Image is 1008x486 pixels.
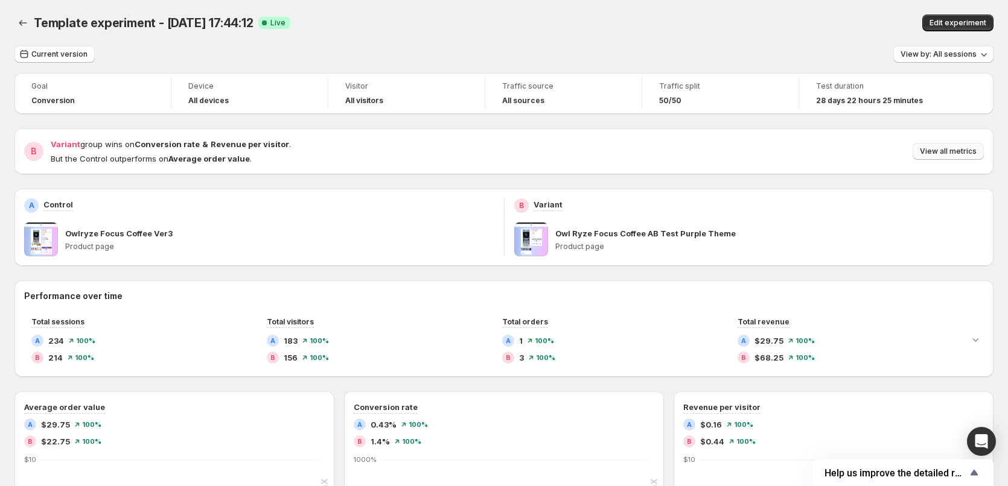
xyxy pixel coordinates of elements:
[24,401,105,413] h3: Average order value
[188,80,311,107] a: DeviceAll devices
[29,201,34,210] h2: A
[41,418,70,431] span: $29.75
[893,46,994,63] button: View by: All sessions
[31,81,154,91] span: Goal
[24,222,58,256] img: Owlryze Focus Coffee Ver3
[28,438,33,445] h2: B
[82,438,101,445] span: 100%
[51,154,252,163] span: But the Control outperforms on .
[357,421,362,428] h2: A
[901,49,977,59] span: View by: All sessions
[310,354,329,361] span: 100%
[534,198,563,210] p: Variant
[270,18,285,28] span: Live
[135,139,200,149] strong: Conversion rate
[14,46,95,63] button: Current version
[922,14,994,31] button: Edit experiment
[354,455,377,464] text: 1000%
[687,421,692,428] h2: A
[736,438,756,445] span: 100%
[24,455,36,464] text: $10
[796,337,815,344] span: 100%
[270,337,275,344] h2: A
[51,139,80,149] span: Variant
[65,227,173,239] p: Owlryze Focus Coffee Ver3
[28,421,33,428] h2: A
[51,139,291,149] span: group wins on .
[930,18,986,28] span: Edit experiment
[31,96,75,106] span: Conversion
[402,438,421,445] span: 100%
[502,80,625,107] a: Traffic sourceAll sources
[409,421,428,428] span: 100%
[967,427,996,456] div: Open Intercom Messenger
[82,421,101,428] span: 100%
[683,401,761,413] h3: Revenue per visitor
[535,337,554,344] span: 100%
[310,337,329,344] span: 100%
[683,455,695,464] text: $10
[519,335,523,347] span: 1
[31,145,37,157] h2: B
[35,337,40,344] h2: A
[345,80,468,107] a: VisitorAll visitors
[741,354,746,361] h2: B
[357,438,362,445] h2: B
[24,290,984,302] h2: Performance over time
[35,354,40,361] h2: B
[270,354,275,361] h2: B
[700,418,722,431] span: $0.16
[65,242,494,251] p: Product page
[514,222,548,256] img: Owl Ryze Focus Coffee AB Test Purple Theme
[659,81,782,91] span: Traffic split
[506,337,511,344] h2: A
[536,354,555,361] span: 100%
[211,139,289,149] strong: Revenue per visitor
[816,96,923,106] span: 28 days 22 hours 25 minutes
[816,80,939,107] a: Test duration28 days 22 hours 25 minutes
[754,335,783,347] span: $29.75
[741,337,746,344] h2: A
[284,352,298,364] span: 156
[41,435,70,447] span: $22.75
[31,80,154,107] a: GoalConversion
[519,352,524,364] span: 3
[354,401,418,413] h3: Conversion rate
[31,49,88,59] span: Current version
[188,81,311,91] span: Device
[202,139,208,149] strong: &
[76,337,95,344] span: 100%
[502,81,625,91] span: Traffic source
[31,317,85,326] span: Total sessions
[267,317,314,326] span: Total visitors
[502,96,544,106] h4: All sources
[967,331,984,348] button: Expand chart
[502,317,548,326] span: Total orders
[371,418,397,431] span: 0.43%
[659,80,782,107] a: Traffic split50/50
[555,227,736,239] p: Owl Ryze Focus Coffee AB Test Purple Theme
[796,354,815,361] span: 100%
[519,201,524,210] h2: B
[345,81,468,91] span: Visitor
[913,143,984,160] button: View all metrics
[284,335,298,347] span: 183
[345,96,383,106] h4: All visitors
[816,81,939,91] span: Test duration
[555,242,984,251] p: Product page
[188,96,229,106] h4: All devices
[14,14,31,31] button: Back
[700,435,724,447] span: $0.44
[754,352,783,364] span: $68.25
[738,317,789,326] span: Total revenue
[825,467,967,479] span: Help us improve the detailed report for A/B campaigns
[825,465,981,480] button: Show survey - Help us improve the detailed report for A/B campaigns
[659,96,681,106] span: 50/50
[168,154,250,163] strong: Average order value
[687,438,692,445] h2: B
[506,354,511,361] h2: B
[371,435,390,447] span: 1.4%
[920,147,977,156] span: View all metrics
[48,335,64,347] span: 234
[734,421,753,428] span: 100%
